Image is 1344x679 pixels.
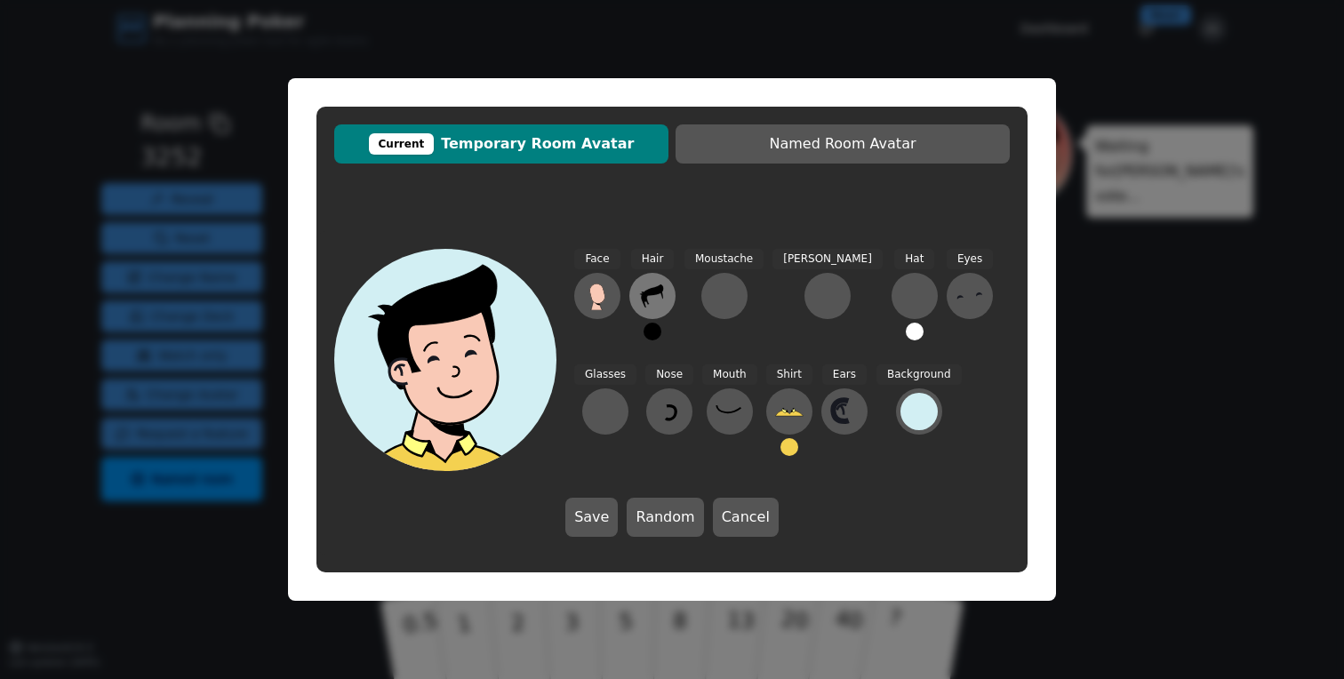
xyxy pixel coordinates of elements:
[343,133,660,155] span: Temporary Room Avatar
[676,124,1010,164] button: Named Room Avatar
[684,133,1001,155] span: Named Room Avatar
[631,249,675,269] span: Hair
[574,364,636,385] span: Glasses
[369,133,435,155] div: Current
[772,249,883,269] span: [PERSON_NAME]
[684,249,764,269] span: Moustache
[713,498,779,537] button: Cancel
[627,498,703,537] button: Random
[645,364,693,385] span: Nose
[574,249,620,269] span: Face
[565,498,618,537] button: Save
[822,364,867,385] span: Ears
[334,124,668,164] button: CurrentTemporary Room Avatar
[766,364,812,385] span: Shirt
[876,364,962,385] span: Background
[894,249,934,269] span: Hat
[702,364,757,385] span: Mouth
[947,249,993,269] span: Eyes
